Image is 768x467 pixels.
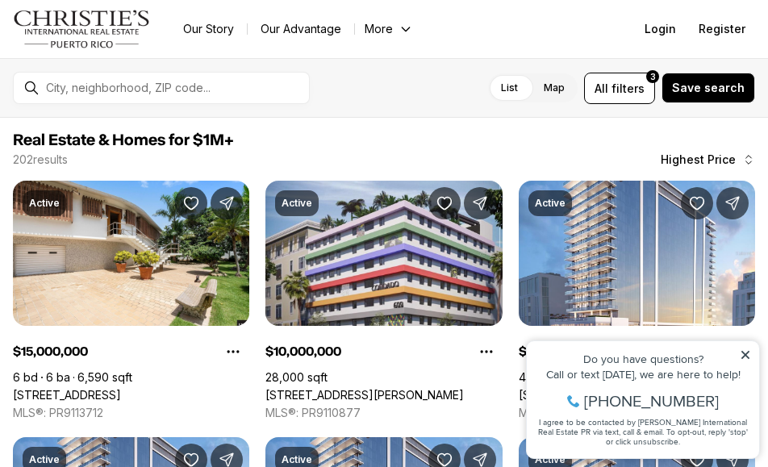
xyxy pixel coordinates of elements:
[716,187,749,219] button: Share Property
[282,197,312,210] p: Active
[662,73,755,103] button: Save search
[681,187,713,219] button: Save Property: 1149 ASHFORD AVENUE VANDERBILT RESIDENCES #1602
[488,73,531,102] label: List
[651,144,765,176] button: Highest Price
[20,99,230,130] span: I agree to be contacted by [PERSON_NAME] International Real Estate PR via text, call & email. To ...
[689,13,755,45] button: Register
[13,132,234,148] span: Real Estate & Homes for $1M+
[17,36,233,48] div: Do you have questions?
[635,13,686,45] button: Login
[464,187,496,219] button: Share Property
[13,10,151,48] img: logo
[170,18,247,40] a: Our Story
[29,453,60,466] p: Active
[470,336,503,368] button: Property options
[699,23,745,35] span: Register
[211,187,243,219] button: Share Property
[13,153,68,166] p: 202 results
[248,18,354,40] a: Our Advantage
[661,153,736,166] span: Highest Price
[282,453,312,466] p: Active
[650,70,656,83] span: 3
[584,73,655,104] button: Allfilters3
[29,197,60,210] p: Active
[66,76,201,92] span: [PHONE_NUMBER]
[531,73,578,102] label: Map
[645,23,676,35] span: Login
[355,18,423,40] button: More
[265,388,464,402] a: 609 CONDADO AVENUE, SAN JUAN PR, 00907
[217,336,249,368] button: Property options
[175,187,207,219] button: Save Property: 20 AMAPOLA ST
[17,52,233,63] div: Call or text [DATE], we are here to help!
[535,197,566,210] p: Active
[595,80,608,97] span: All
[13,388,121,402] a: 20 AMAPOLA ST, CAROLINA PR, 00979
[611,80,645,97] span: filters
[428,187,461,219] button: Save Property: 609 CONDADO AVENUE
[672,81,745,94] span: Save search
